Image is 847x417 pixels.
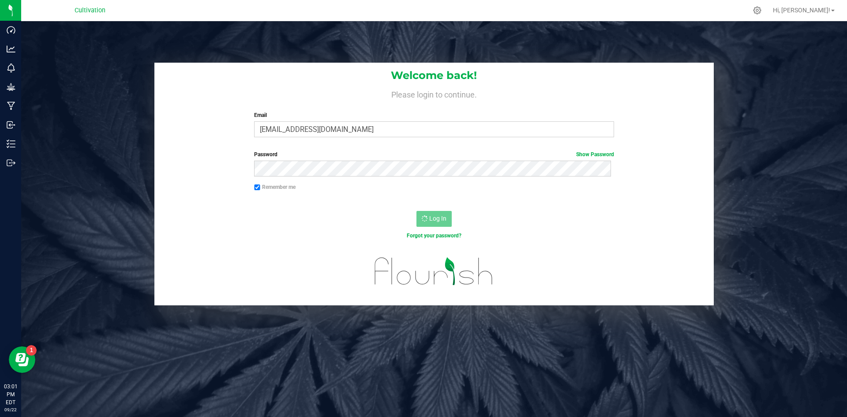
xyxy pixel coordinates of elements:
inline-svg: Monitoring [7,64,15,72]
span: Password [254,151,277,158]
a: Forgot your password? [407,233,461,239]
div: Manage settings [752,6,763,15]
inline-svg: Manufacturing [7,101,15,110]
label: Remember me [254,183,296,191]
inline-svg: Dashboard [7,26,15,34]
input: Remember me [254,184,260,191]
span: Log In [429,215,446,222]
inline-svg: Analytics [7,45,15,53]
inline-svg: Inventory [7,139,15,148]
inline-svg: Grow [7,83,15,91]
a: Show Password [576,151,614,158]
img: flourish_logo.svg [364,249,504,294]
iframe: Resource center [9,346,35,373]
h1: Welcome back! [154,70,714,81]
h4: Please login to continue. [154,88,714,99]
label: Email [254,111,614,119]
p: 09/22 [4,406,17,413]
inline-svg: Inbound [7,120,15,129]
p: 03:01 PM EDT [4,383,17,406]
span: Hi, [PERSON_NAME]! [773,7,830,14]
iframe: Resource center unread badge [26,345,37,356]
button: Log In [416,211,452,227]
span: Cultivation [75,7,105,14]
inline-svg: Outbound [7,158,15,167]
